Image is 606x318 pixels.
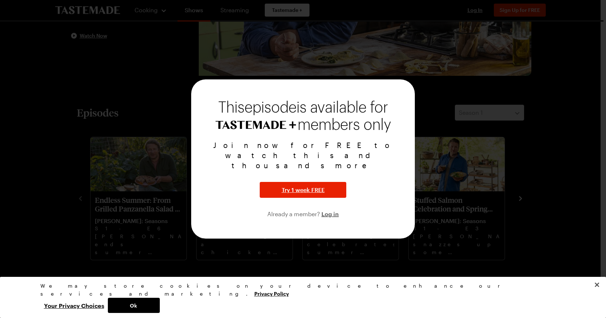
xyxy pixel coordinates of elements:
a: More information about your privacy, opens in a new tab [254,290,289,297]
span: members only [298,117,391,133]
div: Privacy [40,282,560,313]
div: We may store cookies on your device to enhance our services and marketing. [40,282,560,298]
button: Try 1 week FREE [260,182,346,198]
span: Already a member? [267,210,321,217]
button: Log in [321,209,339,218]
span: Try 1 week FREE [282,186,325,194]
p: Join now for FREE to watch this and thousands more [200,140,406,170]
button: Close [589,277,605,293]
img: Tastemade+ [215,121,296,129]
button: Your Privacy Choices [40,298,108,313]
button: Ok [108,298,160,313]
span: This episode is available for [218,100,388,115]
